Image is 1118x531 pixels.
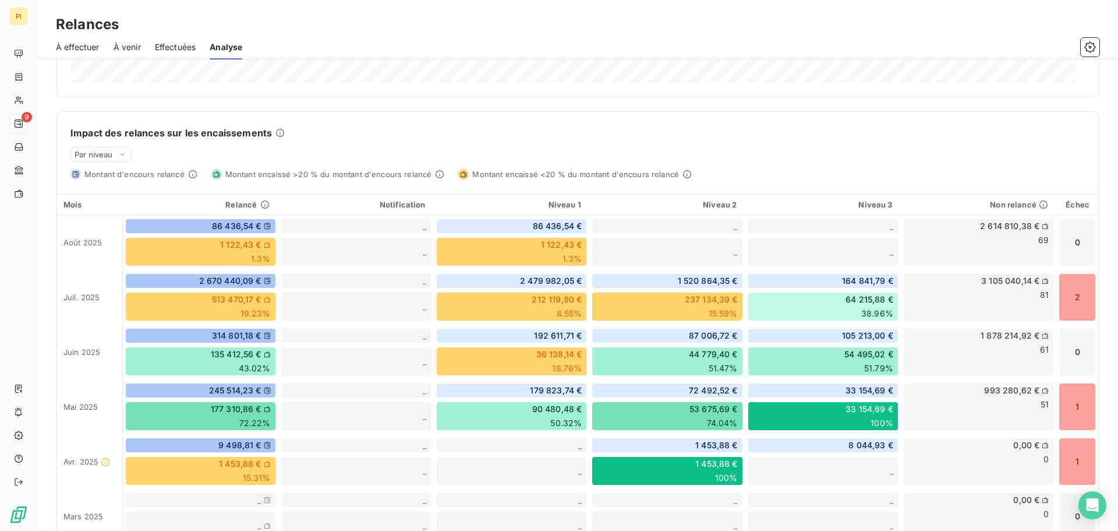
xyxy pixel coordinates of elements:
[423,356,426,366] span: _
[63,200,115,209] div: Mois
[695,439,738,451] span: 1 453,88 €
[550,417,582,429] span: 50.32%
[84,170,185,179] span: Montant d'encours relancé
[1013,439,1039,451] span: 0,00 €
[1040,344,1049,356] span: 61
[890,247,893,256] span: _
[220,239,261,251] span: 1 122,43 €
[981,275,1039,287] span: 3 105 040,14 €
[715,472,738,484] span: 100%
[984,385,1039,396] span: 993 280,62 €
[534,330,582,342] span: 192 611,71 €
[22,112,32,122] span: 9
[1059,438,1096,486] div: 1
[129,200,270,209] div: Relancé
[218,439,261,451] span: 9 498,81 €
[380,200,426,209] span: Notification
[845,294,893,305] span: 64 215,88 €
[845,403,893,415] span: 33 154,69 €
[530,385,582,396] span: 179 823,74 €
[239,417,271,429] span: 72.22%
[541,239,582,251] span: 1 122,43 €
[562,253,582,265] span: 1.3%
[423,466,426,476] span: _
[734,495,737,505] span: _
[734,521,737,530] span: _
[689,403,738,415] span: 53 675,69 €
[845,385,893,396] span: 33 154,69 €
[844,349,893,360] span: 54 495,02 €
[225,170,432,179] span: Montant encaissé >20 % du montant d'encours relancé
[239,363,271,374] span: 43.02%
[734,221,737,231] span: _
[578,440,582,450] span: _
[685,294,738,305] span: 237 134,39 €
[858,200,892,209] span: Niveau 3
[423,276,426,286] span: _
[1059,273,1096,321] div: 2
[423,385,426,395] span: _
[707,417,738,429] span: 74.04%
[552,363,582,374] span: 18.76%
[689,330,738,342] span: 87 006,72 €
[871,417,893,429] span: 100%
[209,385,261,396] span: 245 514,23 €
[423,440,426,450] span: _
[861,308,893,319] span: 38.96%
[1038,234,1049,246] span: 69
[1059,219,1096,266] div: 0
[709,363,738,374] span: 51.47%
[70,126,272,140] h6: Impact des relances sur les encaissements
[423,521,426,530] span: _
[578,466,582,476] span: _
[210,41,242,53] span: Analyse
[155,41,196,53] span: Effectuées
[549,200,581,209] span: Niveau 1
[9,505,28,524] img: Logo LeanPay
[536,349,582,360] span: 36 138,14 €
[219,458,261,470] span: 1 453,88 €
[578,521,582,530] span: _
[63,293,100,302] span: juil. 2025
[520,275,582,287] span: 2 479 982,05 €
[257,521,261,530] span: _
[212,220,261,232] span: 86 436,54 €
[890,495,893,505] span: _
[56,41,100,53] span: À effectuer
[848,439,893,451] span: 8 044,93 €
[212,294,261,305] span: 513 470,17 €
[709,308,738,319] span: 15.59%
[1063,200,1092,209] div: Échec
[1059,383,1096,431] div: 1
[211,403,261,415] span: 177 310,86 €
[63,402,98,412] span: mai 2025
[9,114,27,133] a: 9
[734,247,737,256] span: _
[423,301,426,311] span: _
[703,200,737,209] span: Niveau 2
[114,41,141,53] span: À venir
[243,472,271,484] span: 15.31%
[211,349,261,360] span: 135 412,56 €
[1059,328,1096,376] div: 0
[240,308,271,319] span: 19.23%
[980,220,1039,232] span: 2 614 810,38 €
[1041,399,1049,410] span: 51
[423,411,426,421] span: _
[63,238,102,247] span: août 2025
[908,200,1048,209] div: Non relancé
[63,347,100,357] span: juin 2025
[1078,491,1106,519] div: Open Intercom Messenger
[533,220,582,232] span: 86 436,54 €
[890,466,893,476] span: _
[678,275,738,287] span: 1 520 864,35 €
[423,495,426,505] span: _
[1013,494,1039,506] span: 0,00 €
[842,330,893,342] span: 105 213,00 €
[842,275,893,287] span: 164 841,79 €
[864,363,893,374] span: 51.79%
[56,14,119,35] h3: Relances
[578,495,582,505] span: _
[257,495,261,505] span: _
[695,458,738,470] span: 1 453,88 €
